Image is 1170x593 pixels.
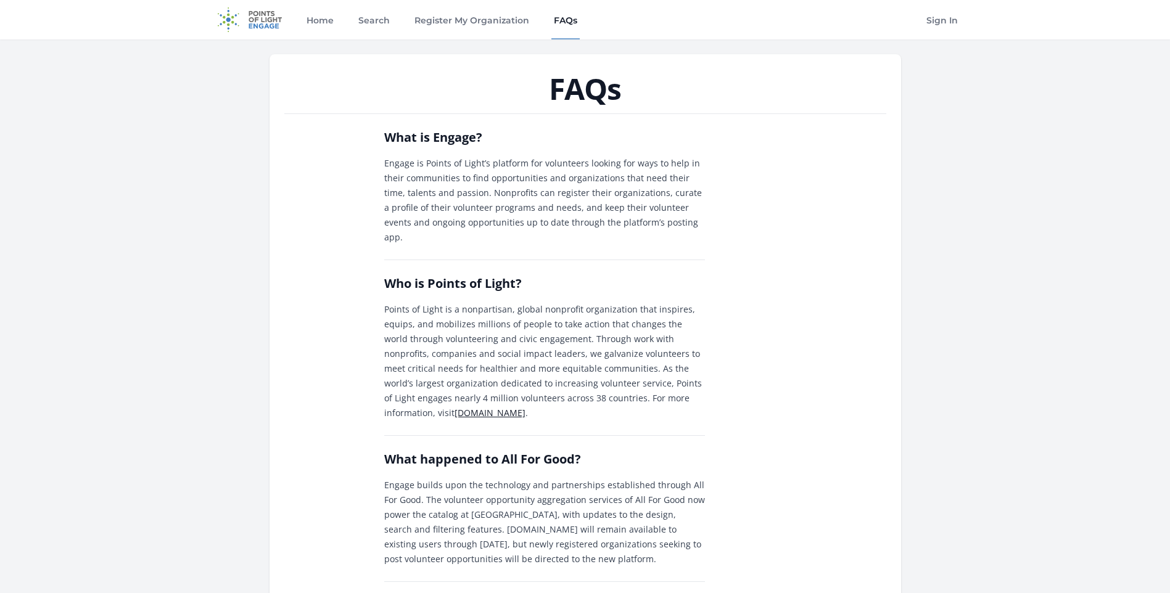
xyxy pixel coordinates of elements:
a: [DOMAIN_NAME] [455,407,525,419]
h1: FAQs [284,74,886,104]
p: Engage is Points of Light’s platform for volunteers looking for ways to help in their communities... [384,156,705,245]
p: Points of Light is a nonpartisan, global nonprofit organization that inspires, equips, and mobili... [384,302,705,420]
h2: What happened to All For Good? [384,451,705,468]
p: Engage builds upon the technology and partnerships established through All For Good. The voluntee... [384,478,705,566]
h2: Who is Points of Light? [384,275,705,292]
h2: What is Engage? [384,129,705,146]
